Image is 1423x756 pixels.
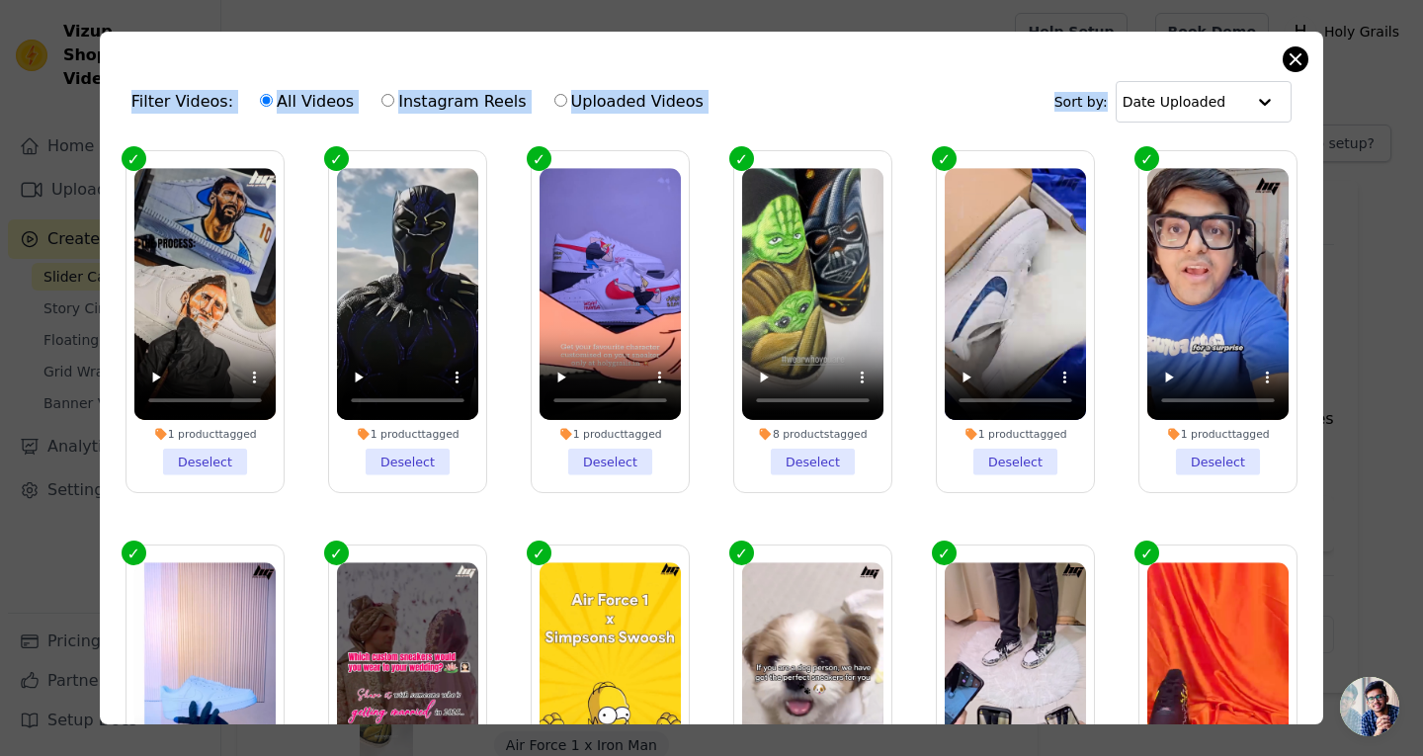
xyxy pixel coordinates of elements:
[380,89,527,115] label: Instagram Reels
[259,89,355,115] label: All Videos
[742,427,883,441] div: 8 products tagged
[131,79,714,125] div: Filter Videos:
[945,427,1086,441] div: 1 product tagged
[553,89,705,115] label: Uploaded Videos
[134,427,276,441] div: 1 product tagged
[1147,427,1289,441] div: 1 product tagged
[540,427,681,441] div: 1 product tagged
[1340,677,1399,736] div: Open chat
[337,427,478,441] div: 1 product tagged
[1284,47,1307,71] button: Close modal
[1054,81,1293,123] div: Sort by:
